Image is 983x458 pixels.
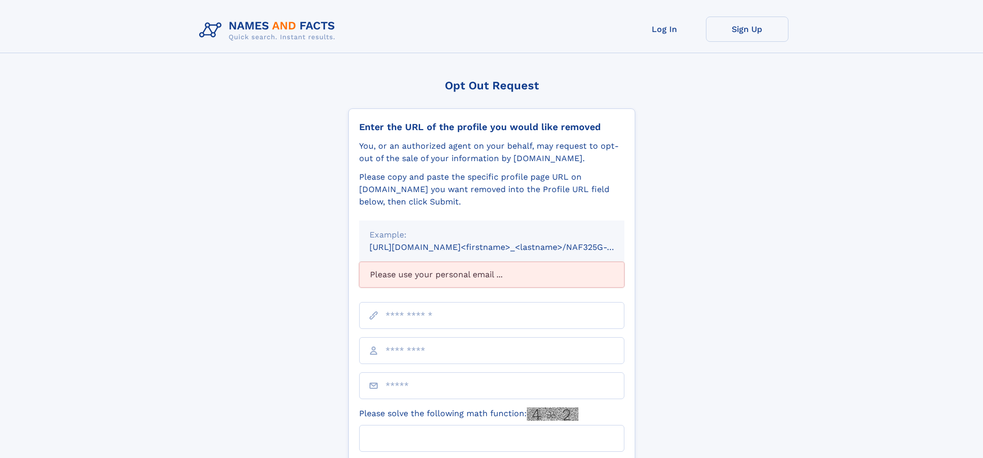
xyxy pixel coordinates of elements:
a: Log In [623,17,706,42]
div: Enter the URL of the profile you would like removed [359,121,624,133]
a: Sign Up [706,17,788,42]
img: Logo Names and Facts [195,17,344,44]
div: Please copy and paste the specific profile page URL on [DOMAIN_NAME] you want removed into the Pr... [359,171,624,208]
div: Example: [369,229,614,241]
small: [URL][DOMAIN_NAME]<firstname>_<lastname>/NAF325G-xxxxxxxx [369,242,644,252]
div: Please use your personal email ... [359,262,624,288]
div: You, or an authorized agent on your behalf, may request to opt-out of the sale of your informatio... [359,140,624,165]
label: Please solve the following math function: [359,407,578,421]
div: Opt Out Request [348,79,635,92]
